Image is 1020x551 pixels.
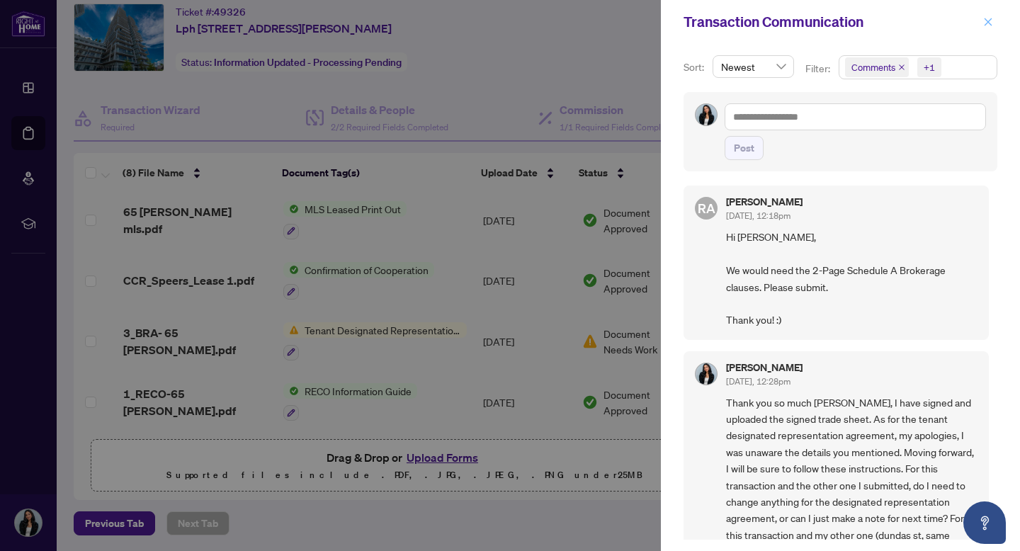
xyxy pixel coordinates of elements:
[684,11,979,33] div: Transaction Communication
[726,197,803,207] h5: [PERSON_NAME]
[845,57,909,77] span: Comments
[726,229,977,328] span: Hi [PERSON_NAME], We would need the 2-Page Schedule A Brokerage clauses. Please submit. Thank you...
[726,210,790,221] span: [DATE], 12:18pm
[696,104,717,125] img: Profile Icon
[851,60,895,74] span: Comments
[805,61,832,76] p: Filter:
[983,17,993,27] span: close
[698,198,715,218] span: RA
[726,376,790,387] span: [DATE], 12:28pm
[696,363,717,385] img: Profile Icon
[924,60,935,74] div: +1
[726,363,803,373] h5: [PERSON_NAME]
[684,59,707,75] p: Sort:
[898,64,905,71] span: close
[963,501,1006,544] button: Open asap
[725,136,764,160] button: Post
[721,56,786,77] span: Newest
